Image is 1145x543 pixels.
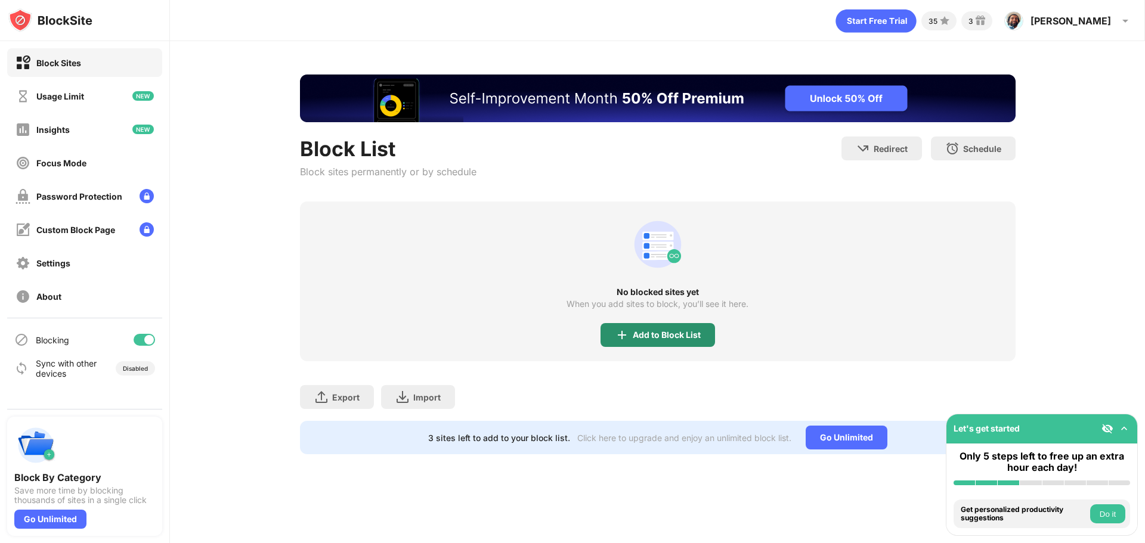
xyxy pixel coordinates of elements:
[1101,423,1113,435] img: eye-not-visible.svg
[629,216,686,273] div: animation
[36,335,69,345] div: Blocking
[16,156,30,170] img: focus-off.svg
[937,14,952,28] img: points-small.svg
[36,158,86,168] div: Focus Mode
[16,189,30,204] img: password-protection-off.svg
[300,75,1016,122] iframe: Banner
[36,91,84,101] div: Usage Limit
[36,358,97,378] div: Sync with other devices
[835,9,917,33] div: animation
[929,17,937,26] div: 35
[14,333,29,347] img: blocking-icon.svg
[300,136,476,161] div: Block List
[963,144,1001,154] div: Schedule
[36,191,122,201] div: Password Protection
[16,256,30,271] img: settings-off.svg
[123,365,148,372] div: Disabled
[140,189,154,203] img: lock-menu.svg
[14,486,155,505] div: Save more time by blocking thousands of sites in a single click
[36,225,115,235] div: Custom Block Page
[954,451,1130,473] div: Only 5 steps left to free up an extra hour each day!
[332,392,360,402] div: Export
[16,55,30,70] img: block-on.svg
[428,433,570,443] div: 3 sites left to add to your block list.
[874,144,908,154] div: Redirect
[14,471,155,483] div: Block By Category
[577,433,791,443] div: Click here to upgrade and enjoy an unlimited block list.
[36,125,70,135] div: Insights
[567,299,748,309] div: When you add sites to block, you’ll see it here.
[132,91,154,101] img: new-icon.svg
[16,222,30,237] img: customize-block-page-off.svg
[36,258,70,268] div: Settings
[973,14,988,28] img: reward-small.svg
[633,330,701,340] div: Add to Block List
[14,424,57,467] img: push-categories.svg
[300,166,476,178] div: Block sites permanently or by schedule
[140,222,154,237] img: lock-menu.svg
[1090,504,1125,523] button: Do it
[16,122,30,137] img: insights-off.svg
[132,125,154,134] img: new-icon.svg
[16,289,30,304] img: about-off.svg
[968,17,973,26] div: 3
[8,8,92,32] img: logo-blocksite.svg
[1004,11,1023,30] img: ACg8ocI4ddn3y0jJGjMLSCpTENgCuQYhwptqOpXXP25M7vUFC5Q1FL_R=s96-c
[1118,423,1130,435] img: omni-setup-toggle.svg
[300,287,1016,297] div: No blocked sites yet
[954,423,1020,433] div: Let's get started
[1030,15,1111,27] div: [PERSON_NAME]
[36,291,61,302] div: About
[36,58,81,68] div: Block Sites
[961,505,1087,523] div: Get personalized productivity suggestions
[413,392,441,402] div: Import
[14,510,86,529] div: Go Unlimited
[16,89,30,104] img: time-usage-off.svg
[14,361,29,376] img: sync-icon.svg
[806,426,887,449] div: Go Unlimited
